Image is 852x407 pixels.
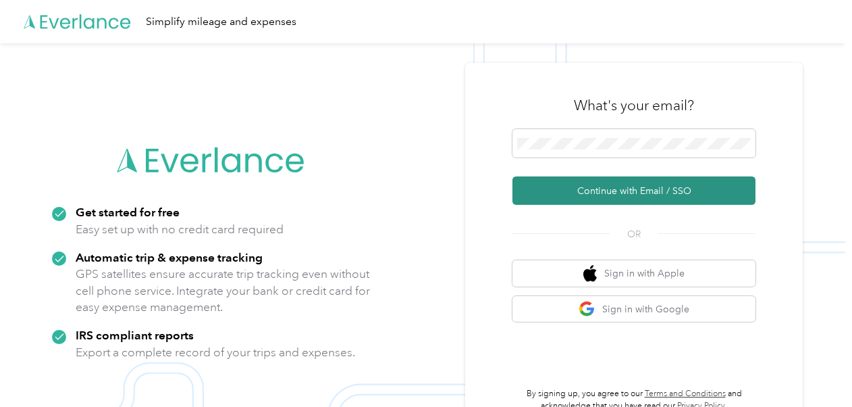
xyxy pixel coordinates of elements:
p: Easy set up with no credit card required [76,221,284,238]
strong: Automatic trip & expense tracking [76,250,263,264]
p: GPS satellites ensure accurate trip tracking even without cell phone service. Integrate your bank... [76,266,371,316]
img: apple logo [583,265,597,282]
button: google logoSign in with Google [512,296,755,322]
strong: Get started for free [76,205,180,219]
img: google logo [579,301,595,318]
button: Continue with Email / SSO [512,176,755,205]
a: Terms and Conditions [645,389,726,399]
div: Simplify mileage and expenses [146,14,296,30]
button: apple logoSign in with Apple [512,260,755,287]
strong: IRS compliant reports [76,328,194,342]
h3: What's your email? [574,96,694,115]
span: OR [610,227,658,241]
p: Export a complete record of your trips and expenses. [76,344,355,361]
